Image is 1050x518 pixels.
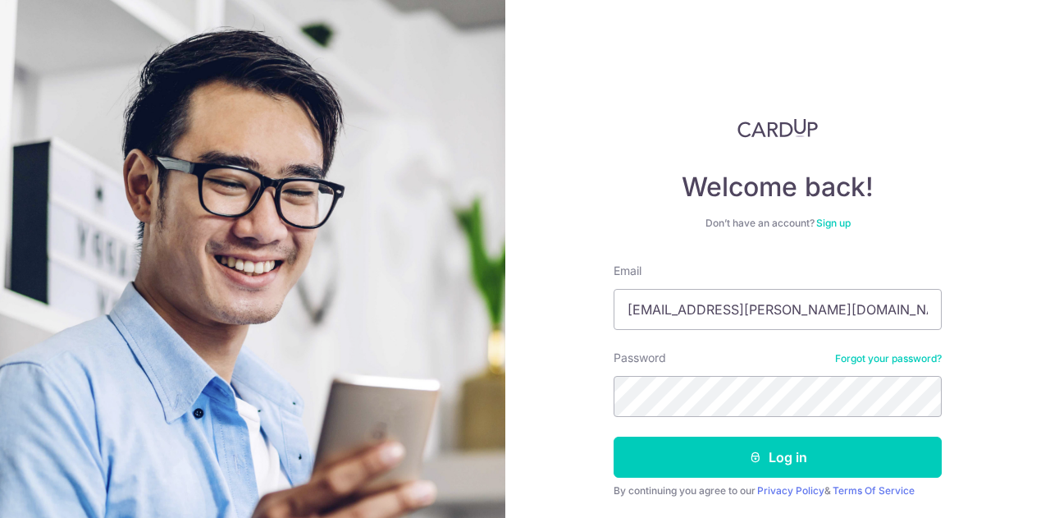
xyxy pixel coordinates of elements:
[614,289,942,330] input: Enter your Email
[614,171,942,204] h4: Welcome back!
[737,118,818,138] img: CardUp Logo
[614,217,942,230] div: Don’t have an account?
[757,484,824,497] a: Privacy Policy
[614,484,942,497] div: By continuing you agree to our &
[833,484,915,497] a: Terms Of Service
[614,437,942,478] button: Log in
[614,263,641,279] label: Email
[835,352,942,365] a: Forgot your password?
[614,350,666,366] label: Password
[816,217,851,229] a: Sign up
